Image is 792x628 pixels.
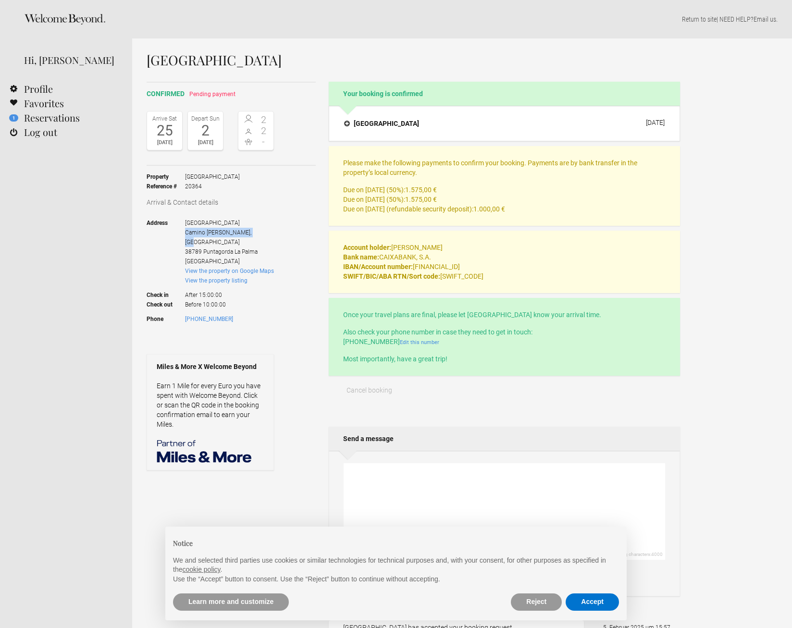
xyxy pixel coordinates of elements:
[149,114,180,123] div: Arrive Sat
[185,172,240,182] span: [GEOGRAPHIC_DATA]
[185,220,240,226] span: [GEOGRAPHIC_DATA]
[566,593,619,611] button: Accept
[646,119,665,126] div: [DATE]
[405,196,437,203] flynt-currency: 1.575,00 €
[157,382,260,428] a: Earn 1 Mile for every Euro you have spent with Welcome Beyond. Click or scan the QR code in the b...
[343,158,666,177] p: Please make the following payments to confirm your booking. Payments are by bank transfer in the ...
[400,339,439,345] a: Edit this number
[343,263,413,271] strong: IBAN/Account number:
[147,53,680,67] h1: [GEOGRAPHIC_DATA]
[185,182,240,191] span: 20364
[185,258,240,265] span: [GEOGRAPHIC_DATA]
[147,89,316,99] h2: confirmed
[9,114,18,122] flynt-notification-badge: 1
[147,182,185,191] strong: Reference #
[173,556,619,575] p: We and selected third parties use cookies or similar technologies for technical purposes and, wit...
[182,566,220,573] a: cookie policy - link opens in a new tab
[185,285,274,300] span: After 15:00:00
[473,205,505,213] flynt-currency: 1.000,00 €
[405,186,437,194] flynt-currency: 1.575,00 €
[173,593,289,611] button: Learn more and customize
[185,316,233,322] a: [PHONE_NUMBER]
[147,197,316,207] h3: Arrival & Contact details
[343,244,391,251] strong: Account holder:
[343,310,666,320] p: Once your travel plans are final, please let [GEOGRAPHIC_DATA] know your arrival time.
[343,354,666,364] p: Most importantly, have a great trip!
[329,82,680,106] h2: Your booking is confirmed
[344,119,419,128] h4: [GEOGRAPHIC_DATA]
[185,229,251,246] span: Camino [PERSON_NAME], [GEOGRAPHIC_DATA]
[147,314,185,324] strong: Phone
[235,248,258,255] span: La Palma
[343,327,666,346] p: Also check your phone number in case they need to get in touch: [PHONE_NUMBER]
[754,15,776,23] a: Email us
[329,381,410,400] button: Cancel booking
[24,53,118,67] div: Hi, [PERSON_NAME]
[147,172,185,182] strong: Property
[147,285,185,300] strong: Check in
[149,123,180,138] div: 25
[329,427,680,451] h2: Send a message
[173,538,619,548] h2: Notice
[185,277,247,284] a: View the property listing
[343,272,440,280] strong: SWIFT/BIC/ABA RTN/Sort code:
[256,126,272,135] span: 2
[185,300,274,309] span: Before 10:00:00
[189,91,235,98] span: Pending payment
[147,218,185,266] strong: Address
[190,138,221,148] div: [DATE]
[256,115,272,124] span: 2
[203,248,233,255] span: Puntagorda
[190,114,221,123] div: Depart Sun
[149,138,180,148] div: [DATE]
[190,123,221,138] div: 2
[173,575,619,584] p: Use the “Accept” button to consent. Use the “Reject” button to continue without accepting.
[343,253,379,261] strong: Bank name:
[147,300,185,309] strong: Check out
[343,185,666,214] p: Due on [DATE] (50%): Due on [DATE] (50%): Due on [DATE] (refundable security deposit):
[336,113,672,134] button: [GEOGRAPHIC_DATA] [DATE]
[511,593,562,611] button: Reject
[343,243,666,281] p: [PERSON_NAME] CAIXABANK, S.A. [FINANCIAL_ID] [SWIFT_CODE]
[147,14,778,24] p: | NEED HELP? .
[682,15,717,23] a: Return to site
[346,386,392,394] span: Cancel booking
[157,439,253,463] img: Miles & More
[185,268,274,274] a: View the property on Google Maps
[185,248,202,255] span: 38789
[157,362,264,371] strong: Miles & More X Welcome Beyond
[256,137,272,147] span: -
